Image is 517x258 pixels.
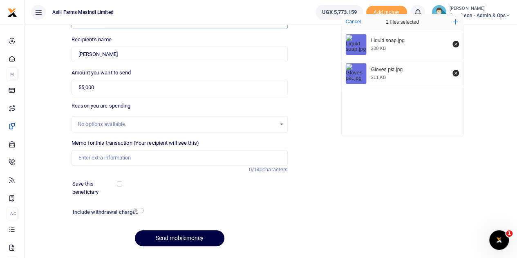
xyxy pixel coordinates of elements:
[366,6,407,19] li: Toup your wallet
[489,230,509,250] iframe: Intercom live chat
[450,16,461,28] button: Add more files
[49,9,117,16] span: Asili Farms Masindi Limited
[312,5,366,20] li: Wallet ballance
[72,36,112,44] label: Recipient's name
[343,16,363,27] button: Cancel
[451,40,460,49] button: Remove file
[73,209,140,215] h6: Include withdrawal charges
[450,5,510,12] small: [PERSON_NAME]
[72,102,130,110] label: Reason you are spending
[346,34,366,55] img: Liquid soap.jpg
[432,5,510,20] a: profile-user [PERSON_NAME] Amatheon - Admin & Ops
[72,80,288,95] input: UGX
[322,8,356,16] span: UGX 5,773,159
[7,207,18,220] li: Ac
[7,9,17,15] a: logo-small logo-large logo-large
[72,180,119,196] label: Save this beneficiary
[316,5,363,20] a: UGX 5,773,159
[262,166,288,173] span: characters
[341,13,464,136] div: File Uploader
[346,63,366,84] img: Gloves pkt.jpg
[135,230,224,246] button: Send mobilemoney
[366,6,407,19] span: Add money
[7,8,17,18] img: logo-small
[450,12,510,19] span: Amatheon - Admin & Ops
[371,38,448,44] div: Liquid soap.jpg
[371,67,448,73] div: Gloves pkt.jpg
[7,67,18,81] li: M
[368,14,437,30] div: 2 files selected
[451,69,460,78] button: Remove file
[72,139,199,147] label: Memo for this transaction (Your recipient will see this)
[72,69,131,77] label: Amount you want to send
[366,9,407,15] a: Add money
[72,150,288,166] input: Enter extra information
[506,230,513,237] span: 1
[371,45,386,51] div: 230 KB
[432,5,446,20] img: profile-user
[371,74,386,80] div: 211 KB
[78,120,276,128] div: No options available.
[249,166,263,173] span: 0/140
[72,47,288,62] input: Loading name...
